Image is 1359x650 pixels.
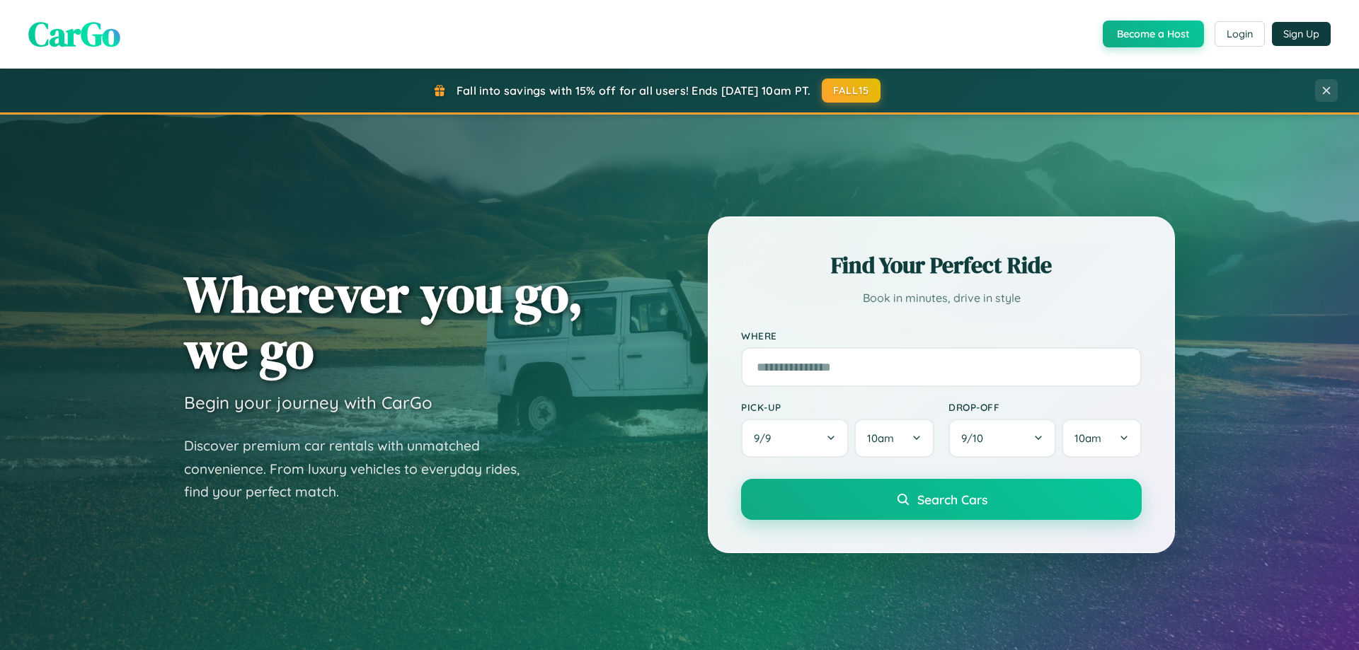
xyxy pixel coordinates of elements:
[867,431,894,445] span: 10am
[854,419,934,458] button: 10am
[741,401,934,413] label: Pick-up
[948,419,1056,458] button: 9/10
[741,419,849,458] button: 9/9
[457,83,811,98] span: Fall into savings with 15% off for all users! Ends [DATE] 10am PT.
[961,431,990,445] span: 9 / 10
[28,11,120,57] span: CarGo
[1074,431,1101,445] span: 10am
[184,434,538,504] p: Discover premium car rentals with unmatched convenience. From luxury vehicles to everyday rides, ...
[917,492,987,507] span: Search Cars
[1272,22,1331,46] button: Sign Up
[741,330,1142,342] label: Where
[1062,419,1142,458] button: 10am
[184,266,583,378] h1: Wherever you go, we go
[741,479,1142,520] button: Search Cars
[948,401,1142,413] label: Drop-off
[1103,21,1204,47] button: Become a Host
[741,250,1142,281] h2: Find Your Perfect Ride
[754,431,778,445] span: 9 / 9
[184,392,432,413] h3: Begin your journey with CarGo
[822,79,881,103] button: FALL15
[741,288,1142,308] p: Book in minutes, drive in style
[1215,21,1265,47] button: Login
